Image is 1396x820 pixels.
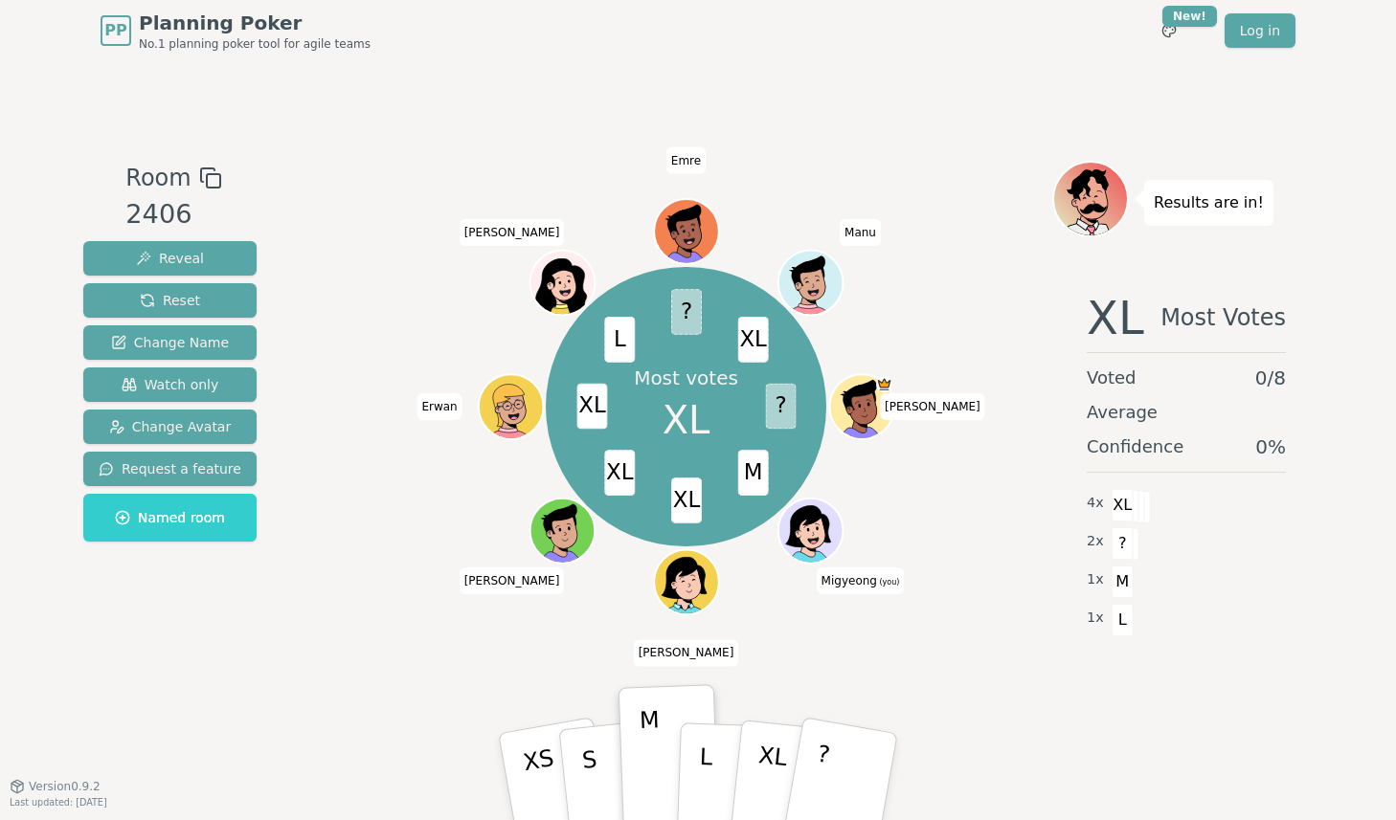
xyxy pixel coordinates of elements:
button: Reset [83,283,257,318]
div: New! [1162,6,1217,27]
span: Change Avatar [109,417,232,436]
span: Reset [140,291,200,310]
button: Watch only [83,367,257,402]
span: XL [737,317,768,363]
span: XL [671,477,702,523]
span: ? [1112,527,1134,560]
span: 0 % [1255,433,1286,460]
span: No.1 planning poker tool for agile teams [139,36,371,52]
span: Request a feature [99,459,241,478]
span: XL [604,451,635,497]
span: XL [663,391,710,449]
span: M [737,451,768,497]
p: M [639,706,662,810]
a: Log in [1225,13,1295,48]
span: 0 / 8 [1255,365,1286,391]
span: Click to change your name [460,567,565,594]
span: Click to change your name [417,393,462,420]
span: Room [125,161,191,195]
span: Named room [115,508,225,527]
span: M [1112,565,1134,598]
span: Voted [1087,365,1137,391]
span: L [604,317,635,363]
span: Click to change your name [666,146,706,173]
button: Request a feature [83,452,257,486]
span: Click to change your name [817,567,905,594]
span: Last updated: [DATE] [10,797,107,808]
span: Confidence [1087,433,1183,460]
span: Version 0.9.2 [29,779,101,794]
div: 2406 [125,195,221,234]
button: Click to change your avatar [779,499,841,561]
span: Average [1087,399,1158,426]
span: XL [1087,295,1144,341]
span: ? [671,289,702,335]
span: 2 x [1087,531,1104,552]
span: XL [1112,489,1134,521]
span: Most Votes [1160,295,1286,341]
span: Watch only [122,375,219,394]
span: L [1112,604,1134,636]
span: 1 x [1087,569,1104,590]
span: David is the host [876,376,892,392]
button: Version0.9.2 [10,779,101,794]
span: PP [104,19,126,42]
span: ? [765,384,796,430]
button: Named room [83,494,257,542]
a: PPPlanning PokerNo.1 planning poker tool for agile teams [101,10,371,52]
p: Results are in! [1154,189,1264,216]
span: 1 x [1087,608,1104,629]
button: New! [1152,13,1186,48]
span: (you) [877,578,900,587]
button: Change Avatar [83,410,257,444]
span: XL [576,384,607,430]
span: Click to change your name [840,219,881,246]
span: Change Name [111,333,229,352]
span: Reveal [136,249,204,268]
span: Click to change your name [880,393,985,420]
p: Most votes [634,365,738,391]
span: Click to change your name [634,639,739,666]
button: Reveal [83,241,257,276]
span: 4 x [1087,493,1104,514]
button: Change Name [83,325,257,360]
span: Click to change your name [460,219,565,246]
span: Planning Poker [139,10,371,36]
